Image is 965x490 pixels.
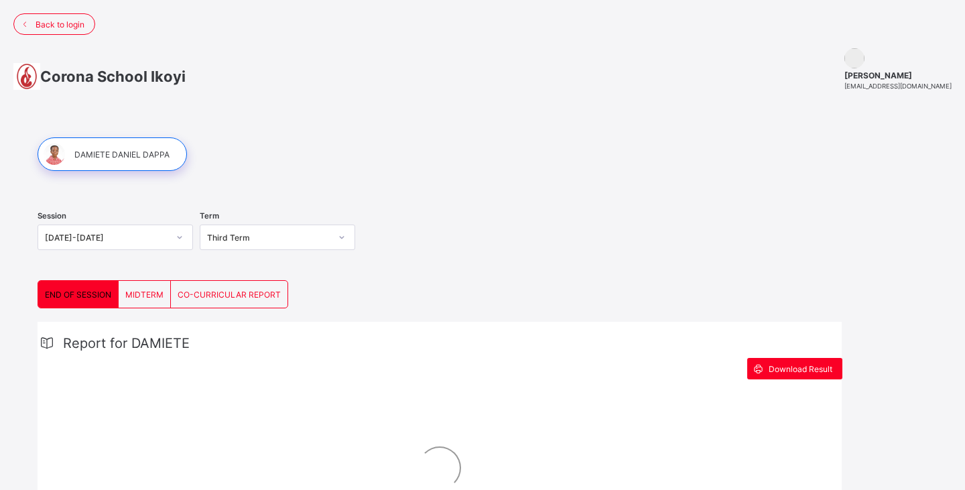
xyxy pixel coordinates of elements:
[38,211,66,221] span: Session
[769,364,832,374] span: Download Result
[63,335,190,351] span: Report for DAMIETE
[178,290,281,300] span: CO-CURRICULAR REPORT
[40,68,186,85] span: Corona School Ikoyi
[45,290,111,300] span: END OF SESSION
[200,211,219,221] span: Term
[13,63,40,90] img: School logo
[207,233,330,243] div: Third Term
[36,19,84,29] span: Back to login
[844,82,952,90] span: [EMAIL_ADDRESS][DOMAIN_NAME]
[125,290,164,300] span: MIDTERM
[45,233,168,243] div: [DATE]-[DATE]
[844,70,952,80] span: [PERSON_NAME]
